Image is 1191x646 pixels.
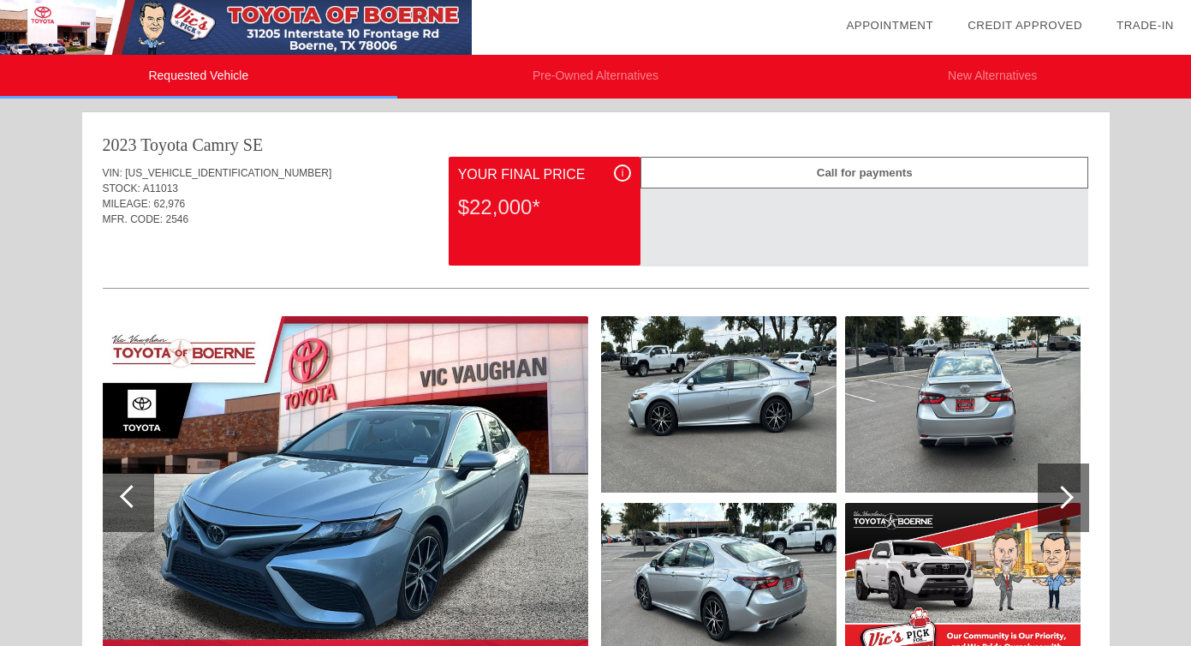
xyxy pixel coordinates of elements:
span: 62,976 [154,198,186,210]
span: i [622,167,624,179]
img: image.aspx [601,316,837,493]
span: [US_VEHICLE_IDENTIFICATION_NUMBER] [125,167,331,179]
div: Quoted on [DATE] 7:43:15 PM [103,237,1089,265]
span: 2546 [166,213,189,225]
div: 2023 Toyota Camry [103,133,239,157]
a: Trade-In [1117,19,1174,32]
div: SE [243,133,263,157]
li: New Alternatives [794,55,1191,99]
li: Pre-Owned Alternatives [397,55,795,99]
a: Appointment [846,19,933,32]
span: MILEAGE: [103,198,152,210]
span: MFR. CODE: [103,213,164,225]
img: image.aspx [845,316,1081,493]
span: STOCK: [103,182,140,194]
div: $22,000* [458,185,631,230]
div: Your Final Price [458,164,631,185]
div: Call for payments [640,157,1088,188]
span: A11013 [143,182,178,194]
a: Credit Approved [968,19,1082,32]
span: VIN: [103,167,122,179]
